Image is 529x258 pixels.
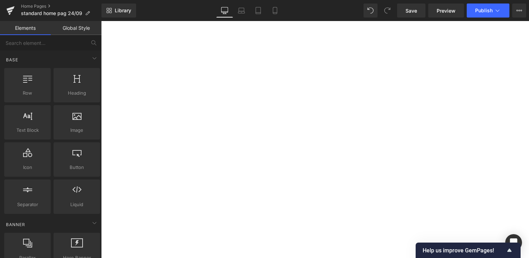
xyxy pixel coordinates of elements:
a: New Library [101,4,136,18]
a: Laptop [233,4,250,18]
a: Mobile [267,4,283,18]
button: Show survey - Help us improve GemPages! [423,246,514,254]
span: Help us improve GemPages! [423,247,505,254]
span: Banner [5,221,26,228]
span: Preview [437,7,456,14]
span: Separator [6,201,49,208]
span: standard home pag 24/09 [21,11,82,16]
button: More [512,4,526,18]
span: Base [5,56,19,63]
a: Preview [428,4,464,18]
a: Desktop [216,4,233,18]
a: Tablet [250,4,267,18]
span: Save [405,7,417,14]
span: Row [6,89,49,97]
div: Open Intercom Messenger [505,234,522,251]
span: Text Block [6,127,49,134]
span: Library [115,7,131,14]
span: Heading [56,89,98,97]
button: Undo [364,4,378,18]
span: Image [56,127,98,134]
span: Liquid [56,201,98,208]
button: Publish [467,4,509,18]
button: Redo [380,4,394,18]
a: Home Pages [21,4,101,9]
a: Global Style [51,21,101,35]
span: Button [56,164,98,171]
span: Publish [475,8,493,13]
span: Icon [6,164,49,171]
